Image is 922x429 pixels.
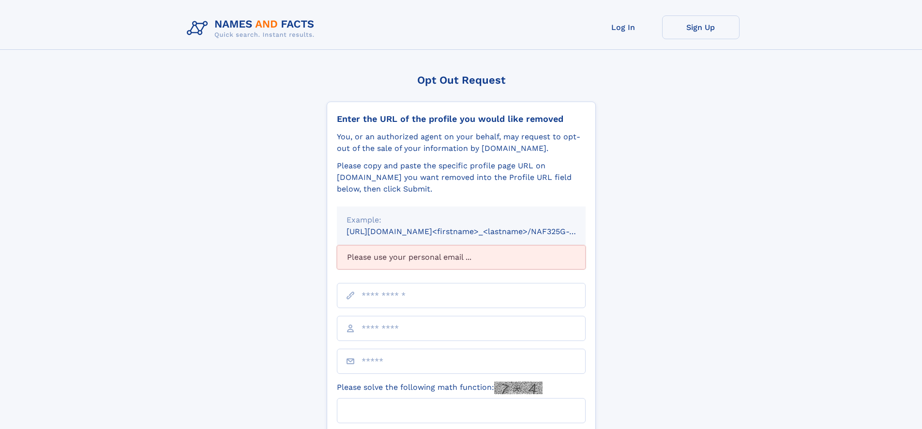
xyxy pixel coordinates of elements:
a: Log In [585,15,662,39]
label: Please solve the following math function: [337,382,543,394]
div: Please use your personal email ... [337,245,586,269]
div: Enter the URL of the profile you would like removed [337,114,586,124]
img: Logo Names and Facts [183,15,322,42]
div: Example: [347,214,576,226]
div: Please copy and paste the specific profile page URL on [DOMAIN_NAME] you want removed into the Pr... [337,160,586,195]
div: Opt Out Request [327,74,596,86]
a: Sign Up [662,15,740,39]
div: You, or an authorized agent on your behalf, may request to opt-out of the sale of your informatio... [337,131,586,154]
small: [URL][DOMAIN_NAME]<firstname>_<lastname>/NAF325G-xxxxxxxx [347,227,604,236]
